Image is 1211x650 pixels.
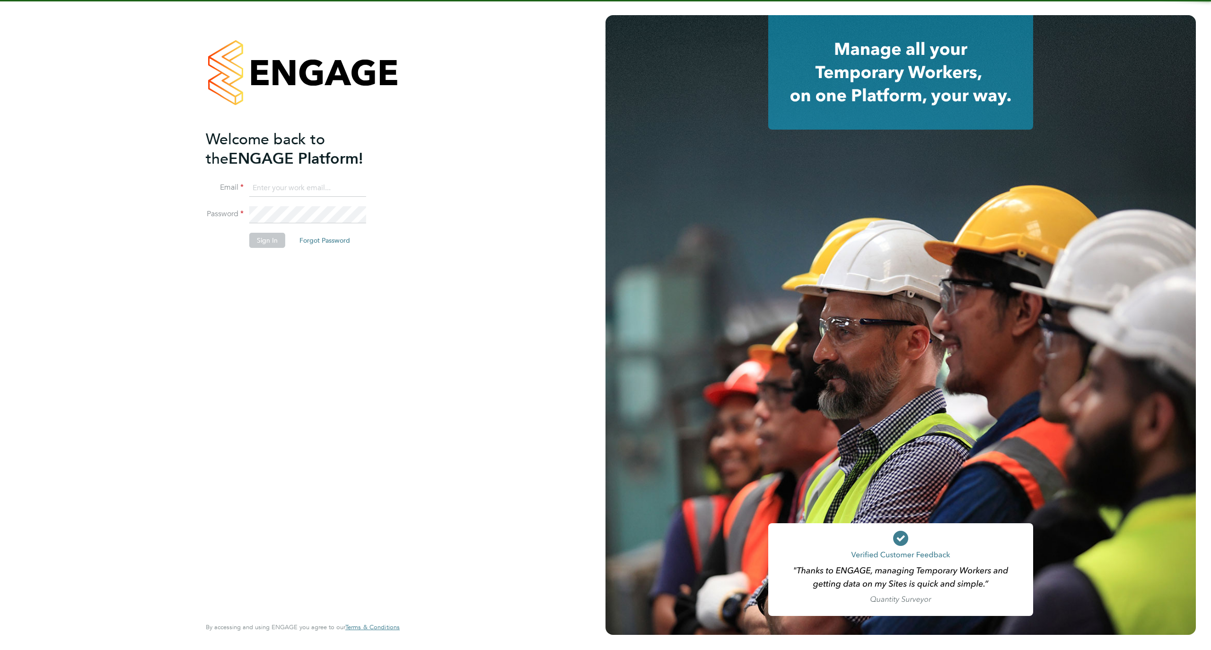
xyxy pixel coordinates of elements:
span: By accessing and using ENGAGE you agree to our [206,623,400,631]
a: Terms & Conditions [345,624,400,631]
button: Sign In [249,233,285,248]
h2: ENGAGE Platform! [206,130,390,168]
label: Password [206,209,244,219]
button: Forgot Password [292,233,358,248]
label: Email [206,183,244,193]
span: Welcome back to the [206,130,325,168]
input: Enter your work email... [249,180,366,197]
